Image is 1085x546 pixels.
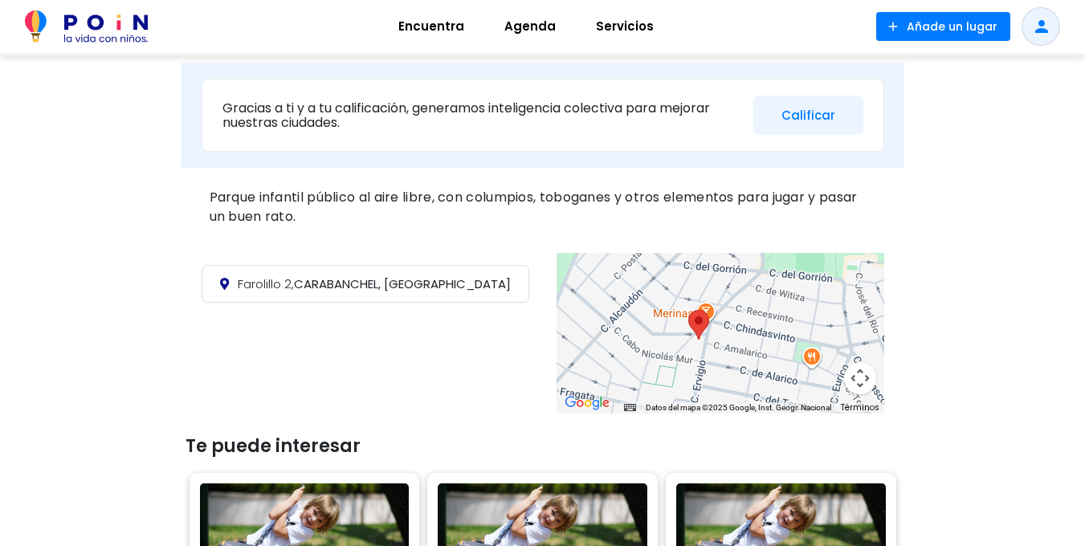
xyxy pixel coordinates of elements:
div: Parque infantil público al aire libre, con columpios, toboganes y otros elementos para jugar y pa... [202,184,884,230]
img: Google [561,393,614,414]
span: Encuentra [391,14,471,39]
button: Controles de visualización del mapa [844,362,876,394]
a: Agenda [484,7,576,46]
button: Añade un lugar [876,12,1010,41]
a: Términos (se abre en una nueva pestaña) [841,401,879,414]
a: Encuentra [378,7,484,46]
span: Datos del mapa ©2025 Google, Inst. Geogr. Nacional [646,403,831,412]
button: Combinaciones de teclas [624,402,635,414]
span: Farolillo 2, [238,275,294,292]
span: CARABANCHEL, [GEOGRAPHIC_DATA] [238,275,511,292]
span: Agenda [497,14,563,39]
button: Calificar [753,96,863,135]
a: Abre esta zona en Google Maps (se abre en una nueva ventana) [561,393,614,414]
span: Servicios [589,14,661,39]
img: POiN [25,10,148,43]
p: Gracias a ti y a tu calificación, generamos inteligencia colectiva para mejorar nuestras ciudades. [222,101,741,129]
a: Servicios [576,7,674,46]
h3: Te puede interesar [186,436,900,457]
